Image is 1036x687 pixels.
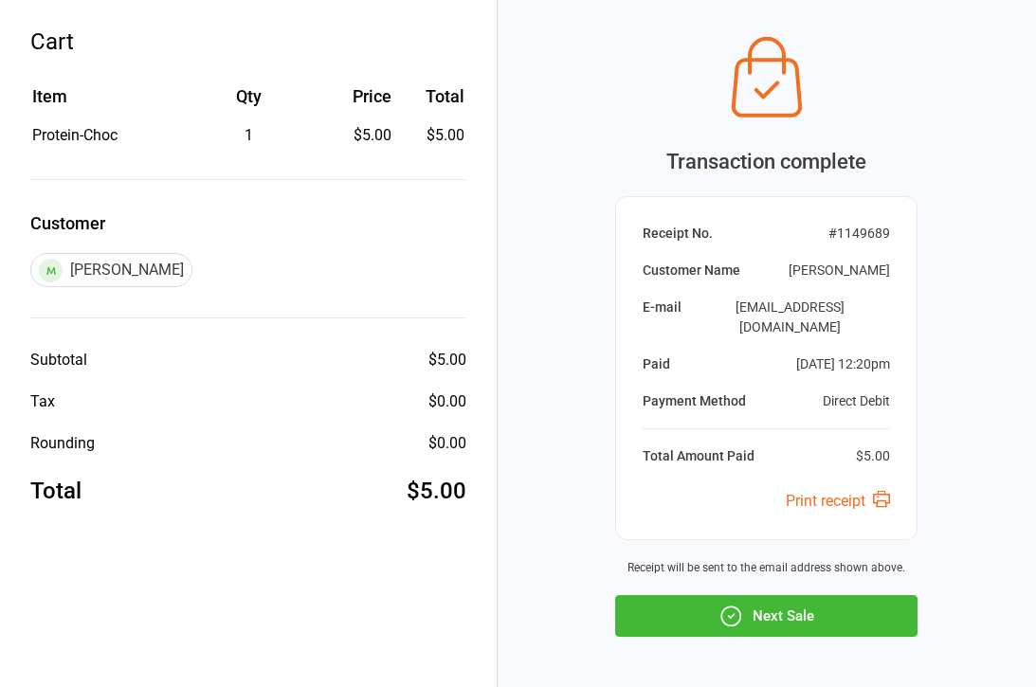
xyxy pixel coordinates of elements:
[30,432,95,455] div: Rounding
[322,124,391,147] div: $5.00
[30,25,466,59] div: Cart
[30,253,192,287] div: [PERSON_NAME]
[32,126,118,144] span: Protein-Choc
[823,391,890,411] div: Direct Debit
[30,390,55,413] div: Tax
[428,432,466,455] div: $0.00
[643,446,754,466] div: Total Amount Paid
[796,354,890,374] div: [DATE] 12:20pm
[322,83,391,109] div: Price
[399,124,464,147] td: $5.00
[177,124,320,147] div: 1
[399,83,464,122] th: Total
[689,298,890,337] div: [EMAIL_ADDRESS][DOMAIN_NAME]
[643,298,682,337] div: E-mail
[828,224,890,244] div: # 1149689
[428,390,466,413] div: $0.00
[786,492,890,510] a: Print receipt
[789,261,890,280] div: [PERSON_NAME]
[643,224,713,244] div: Receipt No.
[643,261,740,280] div: Customer Name
[856,446,890,466] div: $5.00
[177,83,320,122] th: Qty
[615,559,918,576] div: Receipt will be sent to the email address shown above.
[32,83,175,122] th: Item
[615,595,918,637] button: Next Sale
[615,146,918,177] div: Transaction complete
[428,349,466,371] div: $5.00
[643,354,670,374] div: Paid
[30,210,466,236] label: Customer
[407,474,466,508] div: $5.00
[30,474,82,508] div: Total
[30,349,87,371] div: Subtotal
[643,391,746,411] div: Payment Method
